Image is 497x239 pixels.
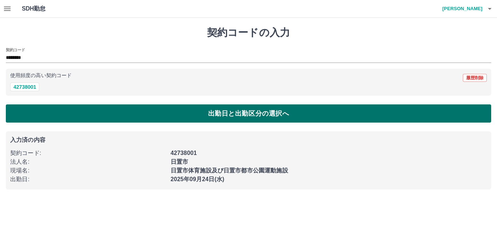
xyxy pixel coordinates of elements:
b: 2025年09月24日(水) [171,176,224,182]
h1: 契約コードの入力 [6,27,491,39]
button: 42738001 [10,83,39,91]
button: 出勤日と出勤区分の選択へ [6,104,491,123]
p: 出勤日 : [10,175,166,184]
p: 法人名 : [10,158,166,166]
b: 日置市 [171,159,188,165]
p: 入力済の内容 [10,137,487,143]
p: 使用頻度の高い契約コード [10,73,72,78]
button: 履歴削除 [463,74,487,82]
h2: 契約コード [6,47,25,53]
b: 日置市体育施設及び日置市都市公園運動施設 [171,167,288,174]
p: 契約コード : [10,149,166,158]
b: 42738001 [171,150,197,156]
p: 現場名 : [10,166,166,175]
